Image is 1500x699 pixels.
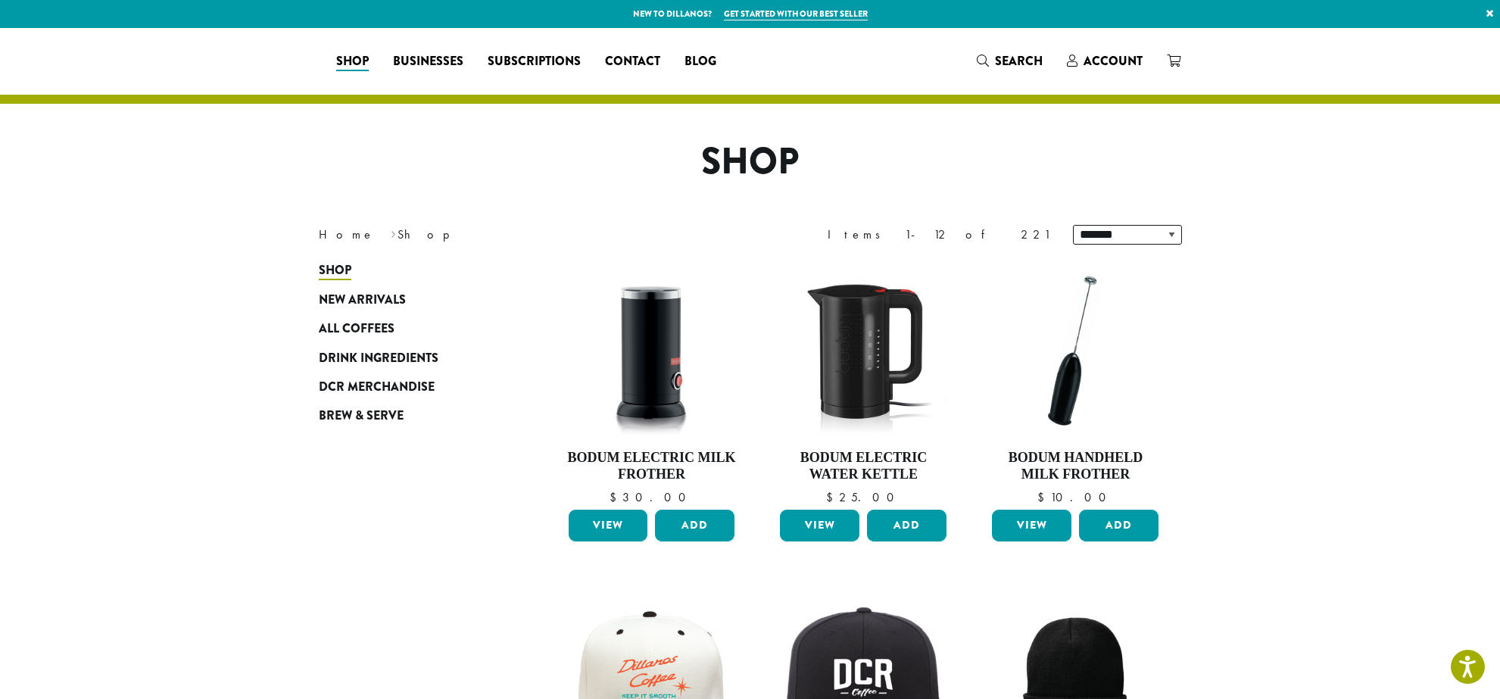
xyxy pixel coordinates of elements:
a: Shop [324,49,381,73]
a: View [992,510,1071,541]
span: Shop [336,52,369,71]
a: Get started with our best seller [724,8,868,20]
h4: Bodum Handheld Milk Frother [988,450,1162,482]
img: DP3954.01-002.png [564,264,738,438]
a: Search [965,48,1055,73]
span: Drink Ingredients [319,349,438,368]
h4: Bodum Electric Milk Frother [565,450,739,482]
span: › [391,220,396,244]
bdi: 10.00 [1037,489,1113,505]
bdi: 25.00 [826,489,901,505]
a: New Arrivals [319,286,501,314]
h1: Shop [307,140,1193,184]
span: Search [995,52,1043,70]
span: Contact [605,52,660,71]
a: DCR Merchandise [319,373,501,401]
a: Home [319,226,375,242]
a: Bodum Electric Water Kettle $25.00 [776,264,950,504]
a: Bodum Electric Milk Frother $30.00 [565,264,739,504]
span: Shop [319,261,351,280]
span: Blog [685,52,716,71]
a: All Coffees [319,314,501,343]
a: View [569,510,648,541]
a: Bodum Handheld Milk Frother $10.00 [988,264,1162,504]
h4: Bodum Electric Water Kettle [776,450,950,482]
span: DCR Merchandise [319,378,435,397]
a: Drink Ingredients [319,343,501,372]
span: Account [1084,52,1143,70]
span: All Coffees [319,320,394,339]
button: Add [655,510,734,541]
span: Subscriptions [488,52,581,71]
bdi: 30.00 [610,489,693,505]
div: Items 1-12 of 221 [828,226,1050,244]
a: Shop [319,256,501,285]
a: Brew & Serve [319,401,501,430]
a: View [780,510,859,541]
button: Add [1079,510,1159,541]
img: DP3927.01-002.png [988,264,1162,438]
span: $ [1037,489,1050,505]
button: Add [867,510,946,541]
span: Businesses [393,52,463,71]
span: New Arrivals [319,291,406,310]
span: $ [826,489,839,505]
span: Brew & Serve [319,407,404,426]
img: DP3955.01.png [776,264,950,438]
span: $ [610,489,622,505]
nav: Breadcrumb [319,226,728,244]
